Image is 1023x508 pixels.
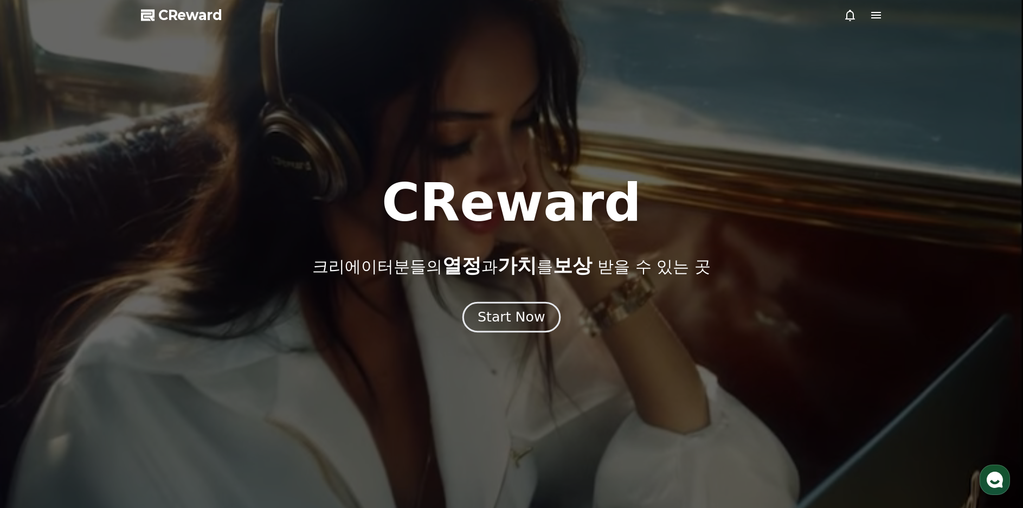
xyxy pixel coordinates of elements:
[442,254,481,276] span: 열정
[312,255,710,276] p: 크리에이터분들의 과 를 받을 수 있는 곳
[168,360,181,369] span: 설정
[72,344,140,371] a: 대화
[141,7,222,24] a: CReward
[158,7,222,24] span: CReward
[3,344,72,371] a: 홈
[465,313,558,324] a: Start Now
[478,308,545,326] div: Start Now
[34,360,41,369] span: 홈
[99,361,112,369] span: 대화
[462,301,561,332] button: Start Now
[553,254,592,276] span: 보상
[382,177,641,229] h1: CReward
[498,254,537,276] span: 가치
[140,344,208,371] a: 설정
